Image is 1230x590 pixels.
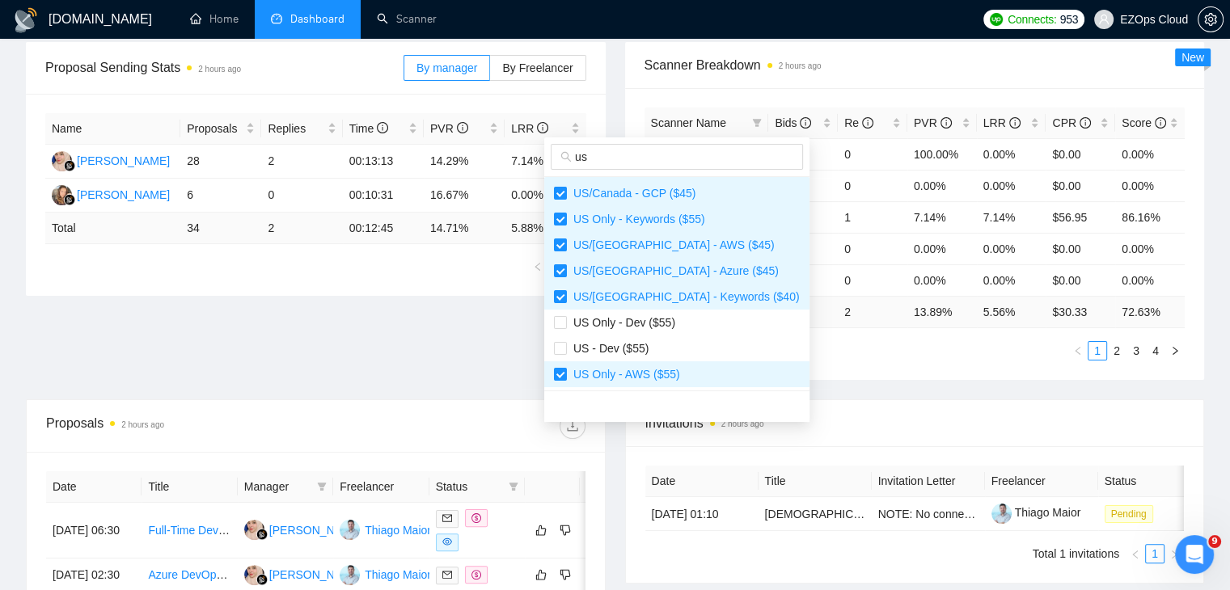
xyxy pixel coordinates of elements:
span: left [1131,550,1140,559]
button: dislike [556,520,575,540]
a: 1 [1146,545,1164,563]
th: Date [645,466,759,497]
span: US Only - AWS ($55) [567,368,680,381]
span: Re [844,116,873,129]
td: 1 [838,201,907,233]
span: Scanner Breakdown [645,55,1186,75]
a: Thiago Maior [991,506,1081,519]
a: NK[PERSON_NAME] [52,188,170,200]
div: Thiago Maior [365,566,431,584]
th: Manager [238,471,333,503]
li: Total 1 invitations [1033,544,1119,563]
span: info-circle [457,122,468,133]
td: 0.00% [1115,264,1185,296]
a: AJ[PERSON_NAME] [244,523,362,536]
span: dollar [471,570,481,579]
span: right [1170,346,1180,356]
td: $0.00 [1046,170,1115,201]
td: Total [45,213,180,244]
img: AJ [52,151,72,171]
td: 14.29% [424,145,505,179]
th: Freelancer [985,466,1098,497]
td: 00:10:31 [343,179,424,213]
span: filter [749,111,765,135]
td: $0.00 [1046,138,1115,170]
span: info-circle [1155,117,1166,129]
span: Dashboard [290,12,344,26]
span: dislike [560,568,571,581]
td: 7.14% [907,201,977,233]
span: eye [442,537,452,546]
span: LRR [983,116,1021,129]
span: LRR [511,122,548,135]
button: download [560,413,585,439]
td: 00:13:13 [343,145,424,179]
td: 100.00% [907,138,977,170]
img: logo [13,7,39,33]
span: mail [442,570,452,579]
span: search [560,151,572,162]
button: dislike [556,565,575,584]
td: 0 [838,233,907,264]
td: 0 [838,264,907,296]
button: like [531,565,551,584]
span: By Freelancer [502,61,573,74]
td: 28 [180,145,261,179]
span: filter [752,118,762,128]
span: dollar [471,513,481,523]
td: $0.00 [1046,233,1115,264]
td: 2 [261,213,342,244]
li: Previous Page [1068,341,1088,360]
li: 4 [1146,341,1165,360]
span: Connects: [1008,11,1056,28]
td: 0.00% [505,179,585,213]
span: US/[GEOGRAPHIC_DATA] - Azure ($45) [567,264,779,277]
td: 5.56 % [977,296,1046,327]
time: 2 hours ago [779,61,822,70]
button: left [1126,544,1145,563]
td: [DATE] 06:30 [46,503,142,558]
td: 0 [838,138,907,170]
td: 0.00% [1115,233,1185,264]
span: dislike [560,524,571,537]
span: 953 [1059,11,1077,28]
td: 16.67% [424,179,505,213]
iframe: Intercom live chat [1175,535,1214,574]
button: left [528,257,547,276]
img: c1nIYiYEnWxP2TfA_dGaGsU0yq_D39oq7r38QHb4DlzjuvjqWQxPJgmVLd1BESEi1_ [991,504,1012,524]
span: PVR [914,116,952,129]
td: 72.63 % [1115,296,1185,327]
img: AJ [244,565,264,585]
li: Previous Page [1126,544,1145,563]
td: 0.00% [907,233,977,264]
time: 2 hours ago [121,420,164,429]
div: [PERSON_NAME] [77,152,170,170]
span: info-circle [862,117,873,129]
td: 34 [180,213,261,244]
span: New [1181,51,1204,64]
span: info-circle [377,122,388,133]
span: mail [442,513,452,523]
span: US/Canada - GCP ($45) [567,187,695,200]
li: Next Page [1165,341,1185,360]
span: left [533,262,543,272]
th: Proposals [180,113,261,145]
th: Replies [261,113,342,145]
td: 7.14% [505,145,585,179]
td: [DATE] 01:10 [645,497,759,531]
span: US Only - Dev ($55) [567,316,675,329]
td: 5.88 % [505,213,585,244]
span: user [1098,14,1110,25]
span: CPR [1052,116,1090,129]
span: info-circle [1080,117,1091,129]
a: AJ[PERSON_NAME] [52,154,170,166]
img: gigradar-bm.png [256,529,268,540]
a: 1 [1088,342,1106,360]
span: info-circle [800,117,811,129]
button: right [1164,544,1184,563]
td: 0.00% [907,170,977,201]
a: 3 [1127,342,1145,360]
a: 2 [1108,342,1126,360]
span: Replies [268,120,323,137]
img: AJ [244,520,264,540]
